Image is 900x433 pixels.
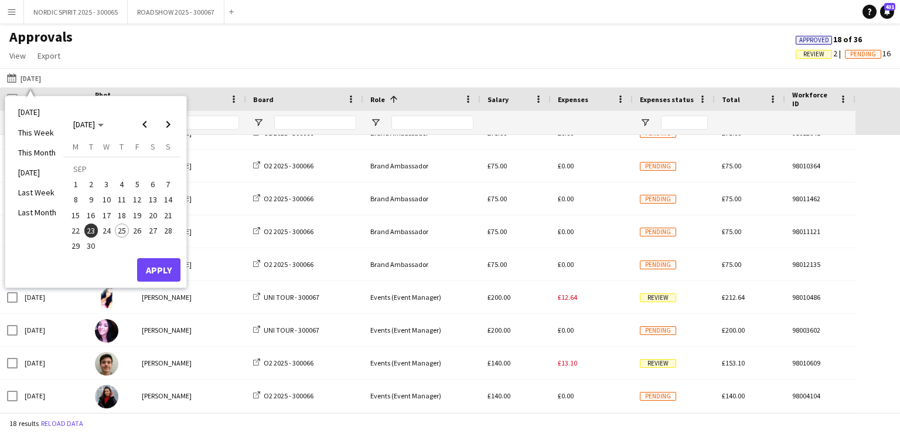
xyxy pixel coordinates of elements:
span: £13.10 [558,358,577,367]
span: 16 [845,48,891,59]
span: Pending [640,195,676,204]
span: £140.00 [487,358,510,367]
span: O2 2025 - 300066 [264,391,313,400]
span: Pending [640,392,676,401]
span: Salary [487,95,509,104]
a: Export [33,48,65,63]
span: 28 [161,224,175,238]
span: 22 [69,224,83,238]
span: £200.00 [487,293,510,302]
button: NORDIC SPIRIT 2025 - 300065 [24,1,128,23]
button: 27-09-2025 [145,223,160,238]
span: Approved [799,36,829,44]
button: 17-09-2025 [99,208,114,223]
div: Events (Event Manager) [363,347,480,379]
span: W [103,141,110,152]
a: 431 [880,5,894,19]
button: 01-09-2025 [68,177,83,192]
img: Yoana Todorova [95,385,118,408]
button: 08-09-2025 [68,192,83,207]
span: 5 [130,177,144,191]
span: 20 [146,208,160,222]
li: This Month [11,143,63,163]
span: 23 [84,224,98,238]
span: Pending [640,162,676,171]
span: 18 of 36 [796,34,862,45]
span: UNI TOUR - 300067 [264,326,319,334]
span: 9 [84,193,98,207]
button: 07-09-2025 [161,177,176,192]
span: Total [722,95,740,104]
button: 12-09-2025 [129,192,145,207]
span: F [135,141,139,152]
div: [PERSON_NAME] [135,150,246,182]
span: View [9,50,26,61]
a: O2 2025 - 300066 [253,260,313,269]
span: 30 [84,239,98,253]
div: [PERSON_NAME] [135,248,246,280]
button: 13-09-2025 [145,192,160,207]
img: Tamzen Moore [95,319,118,343]
div: Brand Ambassador [363,182,480,215]
span: £75.00 [722,194,741,203]
div: Brand Ambassador [363,215,480,248]
button: 18-09-2025 [114,208,129,223]
button: 19-09-2025 [129,208,145,223]
input: Expenses status Filter Input [661,116,708,130]
span: 3 [100,177,114,191]
span: Review [640,359,676,368]
div: [PERSON_NAME] [135,281,246,313]
span: M [73,141,79,152]
button: 22-09-2025 [68,223,83,238]
span: Review [640,293,676,302]
span: 11 [115,193,129,207]
button: 04-09-2025 [114,177,129,192]
div: [PERSON_NAME] [135,215,246,248]
div: 98011121 [785,215,855,248]
span: Expenses [558,95,588,104]
span: Photo [95,90,114,108]
div: 98003602 [785,314,855,346]
input: Name Filter Input [163,116,239,130]
div: [DATE] [18,380,88,412]
a: O2 2025 - 300066 [253,358,313,367]
li: Last Week [11,182,63,202]
div: 98010486 [785,281,855,313]
span: £75.00 [722,161,741,170]
div: 98010364 [785,150,855,182]
span: Pending [640,326,676,335]
button: Open Filter Menu [370,117,381,128]
div: [PERSON_NAME] [135,380,246,412]
span: O2 2025 - 300066 [264,260,313,269]
button: 24-09-2025 [99,223,114,238]
span: 2 [796,48,845,59]
span: 15 [69,208,83,222]
span: 10 [100,193,114,207]
button: 09-09-2025 [83,192,98,207]
button: Open Filter Menu [253,117,264,128]
button: Reload data [39,417,86,430]
button: 02-09-2025 [83,177,98,192]
span: 12 [130,193,144,207]
li: Last Month [11,202,63,222]
button: 11-09-2025 [114,192,129,207]
button: 16-09-2025 [83,208,98,223]
span: 17 [100,208,114,222]
span: 6 [146,177,160,191]
span: Expenses status [640,95,694,104]
span: 8 [69,193,83,207]
span: Review [803,50,824,58]
div: [DATE] [18,281,88,313]
button: 15-09-2025 [68,208,83,223]
button: 14-09-2025 [161,192,176,207]
span: 14 [161,193,175,207]
span: £12.64 [558,293,577,302]
img: Kristiyan Todorov [95,352,118,376]
span: 19 [130,208,144,222]
button: Choose month and year [69,114,108,135]
button: [DATE] [5,71,43,85]
span: £200.00 [722,326,745,334]
span: Name [142,95,161,104]
span: 1 [69,177,83,191]
span: £75.00 [487,194,507,203]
